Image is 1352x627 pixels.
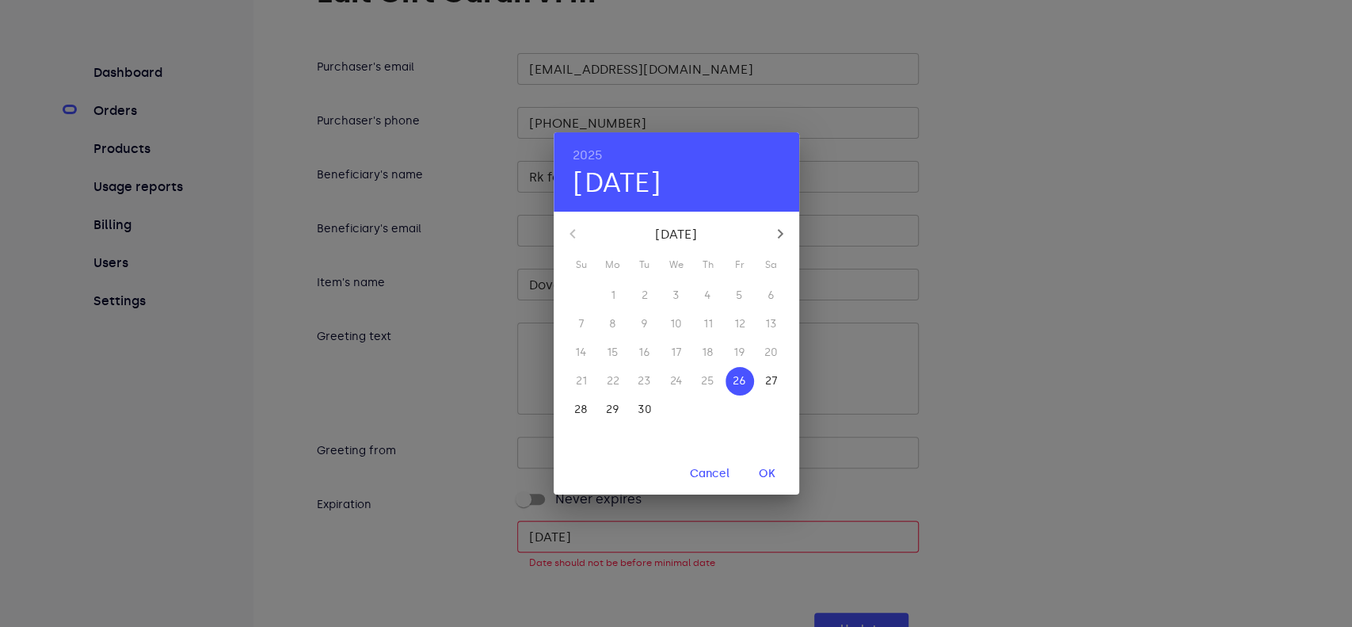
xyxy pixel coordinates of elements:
span: Su [567,258,596,273]
button: 26 [726,367,754,396]
button: Cancel [684,460,736,489]
p: 29 [606,402,619,418]
p: 27 [765,373,778,389]
p: 28 [574,402,588,418]
span: Mo [599,258,627,273]
button: 27 [757,367,786,396]
span: Cancel [690,465,729,484]
button: 29 [599,396,627,424]
span: OK [748,465,786,484]
span: Sa [757,258,786,273]
span: Th [694,258,722,273]
button: 28 [567,396,596,424]
button: OK [742,460,793,489]
p: 26 [733,373,746,389]
p: [DATE] [592,225,761,244]
button: 30 [630,396,659,424]
span: We [662,258,691,273]
span: Fr [726,258,754,273]
button: 2025 [573,144,603,166]
button: [DATE] [573,166,661,200]
p: 30 [638,402,652,418]
span: Tu [630,258,659,273]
